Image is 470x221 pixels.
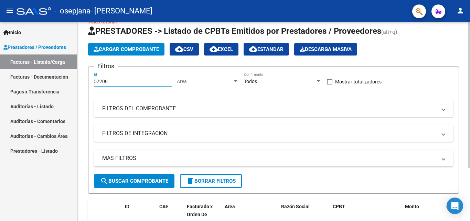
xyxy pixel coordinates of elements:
span: Facturado x Orden De [187,204,213,217]
mat-icon: delete [186,177,194,185]
span: Estandar [249,46,284,52]
span: Razón Social [281,204,310,209]
mat-icon: menu [6,7,14,15]
span: Mostrar totalizadores [335,78,382,86]
mat-icon: cloud_download [249,45,257,53]
mat-expansion-panel-header: FILTROS DEL COMPROBANTE [94,100,453,117]
span: CSV [175,46,193,52]
span: - [PERSON_NAME] [90,3,152,19]
mat-panel-title: FILTROS DE INTEGRACION [102,130,437,137]
span: Monto [405,204,419,209]
mat-icon: person [456,7,464,15]
button: Cargar Comprobante [88,43,164,56]
h3: Filtros [94,61,118,71]
mat-icon: cloud_download [210,45,218,53]
div: Open Intercom Messenger [447,198,463,214]
span: ID [125,204,129,209]
span: PRESTADORES -> Listado de CPBTs Emitidos por Prestadores / Proveedores [88,26,381,36]
span: Inicio [3,29,21,36]
button: Estandar [244,43,289,56]
span: Area [177,79,233,84]
app-download-masive: Descarga masiva de comprobantes (adjuntos) [294,43,357,56]
mat-panel-title: MAS FILTROS [102,154,437,162]
span: Area [225,204,235,209]
button: Buscar Comprobante [94,174,174,188]
span: Borrar Filtros [186,178,236,184]
span: Descarga Masiva [300,46,352,52]
span: CAE [159,204,168,209]
mat-panel-title: FILTROS DEL COMPROBANTE [102,105,437,112]
span: EXCEL [210,46,233,52]
span: Cargar Comprobante [94,46,159,52]
button: EXCEL [204,43,238,56]
mat-expansion-panel-header: MAS FILTROS [94,150,453,167]
button: Borrar Filtros [180,174,242,188]
mat-icon: cloud_download [175,45,183,53]
span: CPBT [333,204,345,209]
span: (alt+q) [381,29,397,35]
span: Todos [244,79,257,84]
button: CSV [170,43,199,56]
span: Buscar Comprobante [100,178,168,184]
span: - osepjana [54,3,90,19]
mat-icon: search [100,177,108,185]
button: Descarga Masiva [294,43,357,56]
span: Prestadores / Proveedores [3,43,66,51]
mat-expansion-panel-header: FILTROS DE INTEGRACION [94,125,453,142]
